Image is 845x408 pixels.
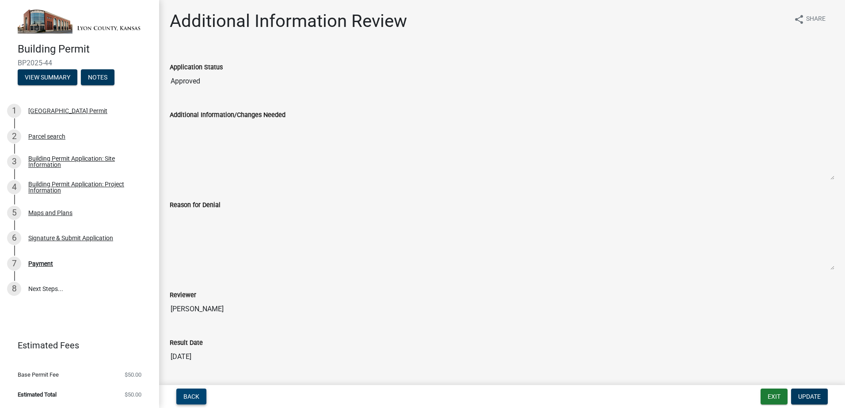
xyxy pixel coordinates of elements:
div: 6 [7,231,21,245]
div: Signature & Submit Application [28,235,113,241]
div: Parcel search [28,133,65,140]
div: Building Permit Application: Project Information [28,181,145,193]
button: Update [791,389,828,404]
a: Estimated Fees [7,336,145,354]
img: Lyon County, Kansas [18,9,145,34]
button: shareShare [787,11,833,28]
div: Building Permit Application: Site Information [28,155,145,168]
span: $50.00 [125,372,141,378]
div: 7 [7,257,21,271]
button: Back [176,389,206,404]
div: 4 [7,180,21,194]
span: Back [183,393,199,400]
button: Notes [81,69,114,85]
label: Reason for Denial [170,202,221,208]
div: Payment [28,261,53,267]
span: Share [806,14,826,25]
label: Reviewer [170,292,196,298]
button: View Summary [18,69,77,85]
i: share [794,14,804,25]
div: [GEOGRAPHIC_DATA] Permit [28,108,107,114]
wm-modal-confirm: Notes [81,75,114,82]
span: Base Permit Fee [18,372,59,378]
div: 1 [7,104,21,118]
div: 5 [7,206,21,220]
div: 3 [7,155,21,169]
label: Result Date [170,340,203,346]
h1: Additional Information Review [170,11,407,32]
wm-modal-confirm: Summary [18,75,77,82]
h4: Building Permit [18,43,152,56]
label: Application Status [170,64,223,71]
label: Additional Information/Changes Needed [170,112,285,118]
span: Update [798,393,821,400]
span: BP2025-44 [18,59,141,67]
span: $50.00 [125,392,141,397]
div: Maps and Plans [28,210,72,216]
div: 2 [7,129,21,144]
span: Estimated Total [18,392,57,397]
button: Exit [761,389,788,404]
div: 8 [7,282,21,296]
